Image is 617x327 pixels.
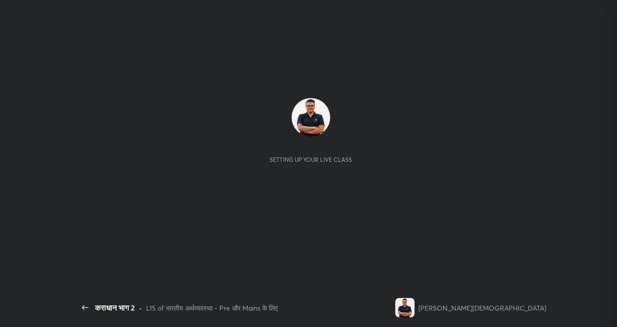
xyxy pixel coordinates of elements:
div: L15 of भारतीय अर्थव्यवस्था - Pre और Mains के लिए [146,303,278,313]
div: Setting up your live class [269,156,352,163]
img: f9a666527379488a9d83e0f86d2874fe.jpg [395,298,415,317]
div: कराधान भाग 2 [95,302,135,313]
img: f9a666527379488a9d83e0f86d2874fe.jpg [292,98,330,137]
div: [PERSON_NAME][DEMOGRAPHIC_DATA] [418,303,546,313]
div: • [139,303,142,313]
